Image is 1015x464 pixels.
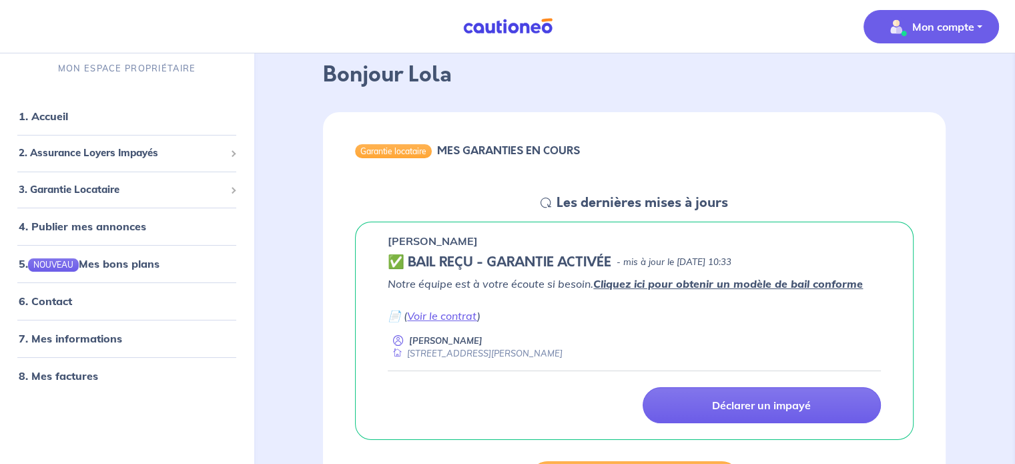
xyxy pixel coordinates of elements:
h5: Les dernières mises à jours [557,195,728,211]
a: Voir le contrat [407,309,477,322]
button: illu_account_valid_menu.svgMon compte [864,10,999,43]
div: 8. Mes factures [5,363,248,390]
div: 4. Publier mes annonces [5,214,248,240]
div: state: CONTRACT-VALIDATED, Context: IN-LANDLORD,IS-GL-CAUTION-IN-LANDLORD [388,254,881,270]
div: 3. Garantie Locataire [5,177,248,203]
a: 5.NOUVEAUMes bons plans [19,258,159,271]
div: 5.NOUVEAUMes bons plans [5,251,248,278]
a: 7. Mes informations [19,332,122,346]
img: Cautioneo [458,18,558,35]
p: Bonjour Lola [323,59,946,91]
h5: ✅ BAIL REÇU - GARANTIE ACTIVÉE [388,254,611,270]
a: 6. Contact [19,295,72,308]
p: Mon compte [912,19,974,35]
p: [PERSON_NAME] [409,334,482,347]
span: 2. Assurance Loyers Impayés [19,146,225,162]
a: 1. Accueil [19,110,68,124]
a: Cliquez ici pour obtenir un modèle de bail conforme [593,277,863,290]
div: Garantie locataire [355,144,432,158]
div: [STREET_ADDRESS][PERSON_NAME] [388,347,563,360]
div: 7. Mes informations [5,326,248,353]
a: 8. Mes factures [19,370,98,383]
a: 4. Publier mes annonces [19,220,146,234]
p: [PERSON_NAME] [388,233,478,249]
h6: MES GARANTIES EN COURS [437,144,580,157]
em: 📄 ( ) [388,309,480,322]
span: 3. Garantie Locataire [19,182,225,198]
a: Déclarer un impayé [643,387,881,423]
div: 1. Accueil [5,103,248,130]
p: Déclarer un impayé [712,399,811,412]
p: MON ESPACE PROPRIÉTAIRE [58,63,196,75]
em: Notre équipe est à votre écoute si besoin. [388,277,863,290]
div: 6. Contact [5,288,248,315]
div: 2. Assurance Loyers Impayés [5,141,248,167]
p: - mis à jour le [DATE] 10:33 [617,256,731,269]
img: illu_account_valid_menu.svg [886,16,907,37]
